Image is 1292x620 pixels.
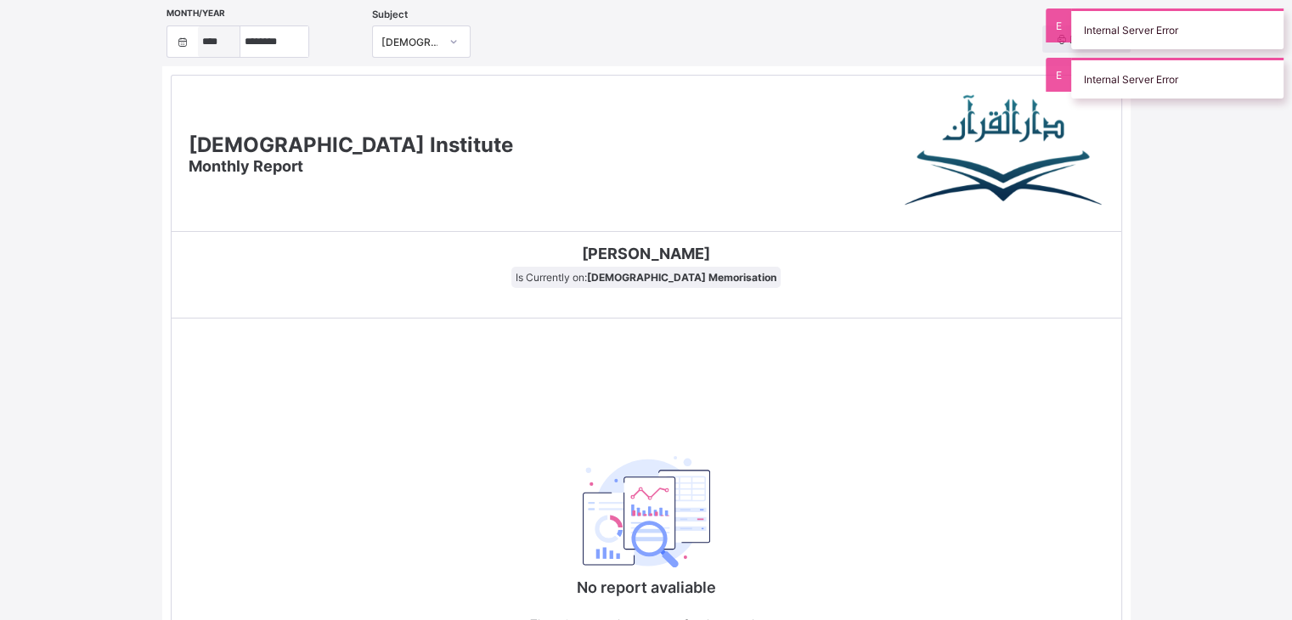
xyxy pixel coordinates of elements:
span: Is Currently on: [511,267,781,288]
span: Month/Year [166,8,225,18]
p: No report avaliable [477,578,816,596]
div: Internal Server Error [1071,8,1284,49]
img: Darul Quran Institute [905,93,1104,211]
b: [DEMOGRAPHIC_DATA] Memorisation [587,271,776,284]
div: Internal Server Error [1071,58,1284,99]
span: [DEMOGRAPHIC_DATA] Institute [189,132,513,157]
img: classEmptyState.7d4ec5dc6d57f4e1adfd249b62c1c528.svg [583,456,710,568]
span: Subject [372,8,408,20]
span: [PERSON_NAME] [184,245,1109,262]
div: [DEMOGRAPHIC_DATA] Memorisation [381,36,440,48]
span: Monthly Report [189,157,303,175]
